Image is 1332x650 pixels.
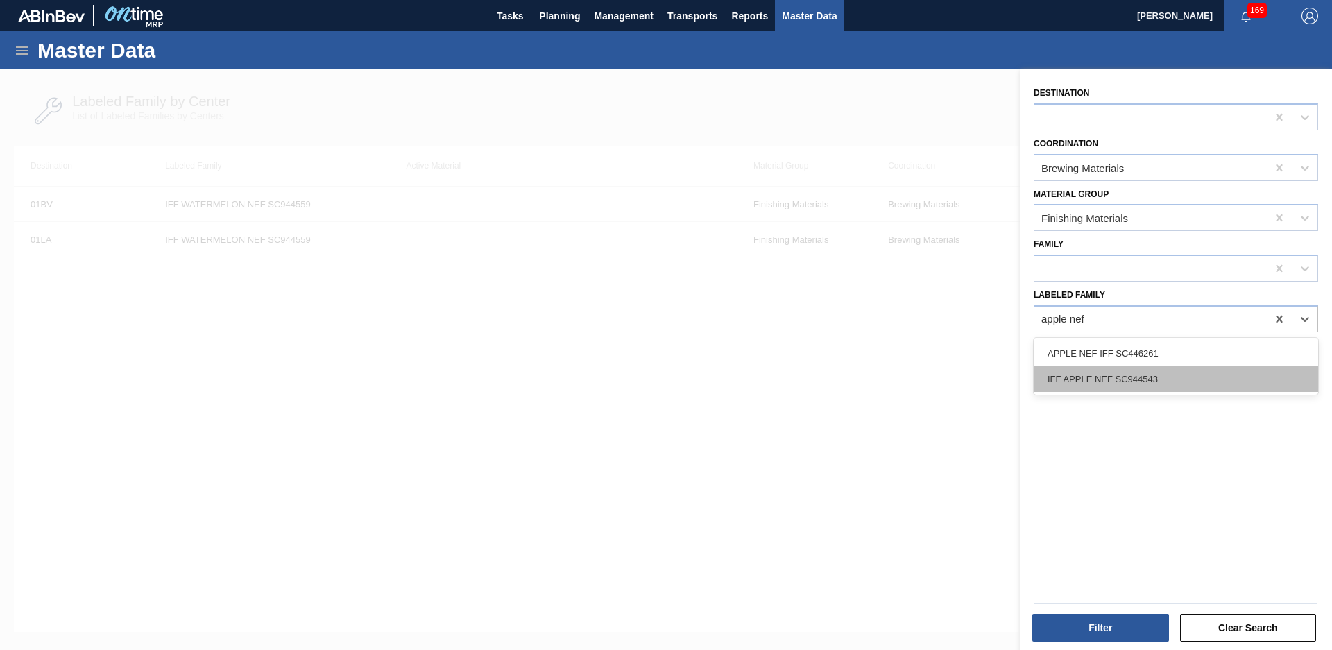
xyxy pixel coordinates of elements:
[1224,6,1268,26] button: Notifications
[1034,366,1318,392] div: IFF APPLE NEF SC944543
[1041,162,1124,173] div: Brewing Materials
[495,8,525,24] span: Tasks
[1034,290,1105,300] label: Labeled Family
[1041,212,1128,224] div: Finishing Materials
[731,8,768,24] span: Reports
[1034,341,1318,366] div: APPLE NEF IFF SC446261
[1034,189,1109,199] label: Material Group
[18,10,85,22] img: TNhmsLtSVTkK8tSr43FrP2fwEKptu5GPRR3wAAAABJRU5ErkJggg==
[1301,8,1318,24] img: Logout
[594,8,654,24] span: Management
[1032,614,1169,642] button: Filter
[1247,3,1267,18] span: 169
[1180,614,1317,642] button: Clear Search
[782,8,837,24] span: Master Data
[539,8,580,24] span: Planning
[37,42,284,58] h1: Master Data
[1034,239,1064,249] label: Family
[1034,139,1098,148] label: Coordination
[667,8,717,24] span: Transports
[1034,88,1089,98] label: Destination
